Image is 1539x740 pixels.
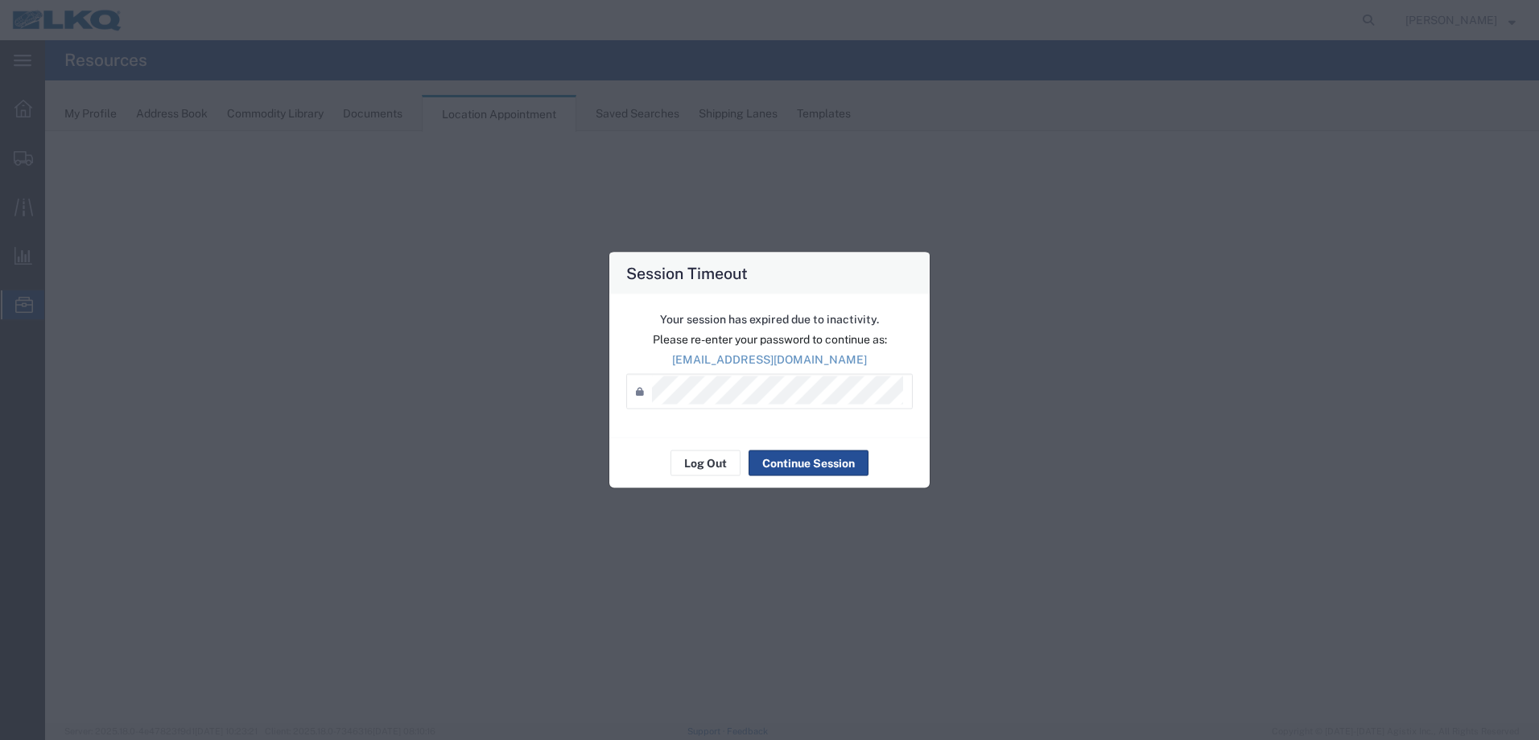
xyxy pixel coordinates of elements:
[626,311,913,328] p: Your session has expired due to inactivity.
[749,450,869,476] button: Continue Session
[670,450,741,476] button: Log Out
[626,351,913,368] p: [EMAIL_ADDRESS][DOMAIN_NAME]
[626,261,748,285] h4: Session Timeout
[626,331,913,348] p: Please re-enter your password to continue as:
